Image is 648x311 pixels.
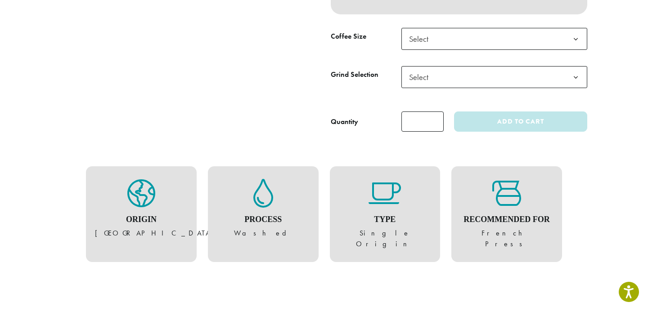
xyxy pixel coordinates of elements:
input: Product quantity [401,111,444,132]
button: Add to cart [454,111,587,132]
h4: Recommended For [460,215,553,225]
h4: Origin [95,215,188,225]
figure: French Press [460,179,553,250]
figure: Single Origin [339,179,432,250]
h4: Process [217,215,310,225]
div: Quantity [331,116,358,127]
label: Grind Selection [331,68,401,81]
figure: [GEOGRAPHIC_DATA] [95,179,188,239]
span: Select [405,68,437,86]
span: Select [401,28,587,50]
span: Select [401,66,587,88]
label: Coffee Size [331,30,401,43]
figure: Washed [217,179,310,239]
h4: Type [339,215,432,225]
span: Select [405,30,437,48]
